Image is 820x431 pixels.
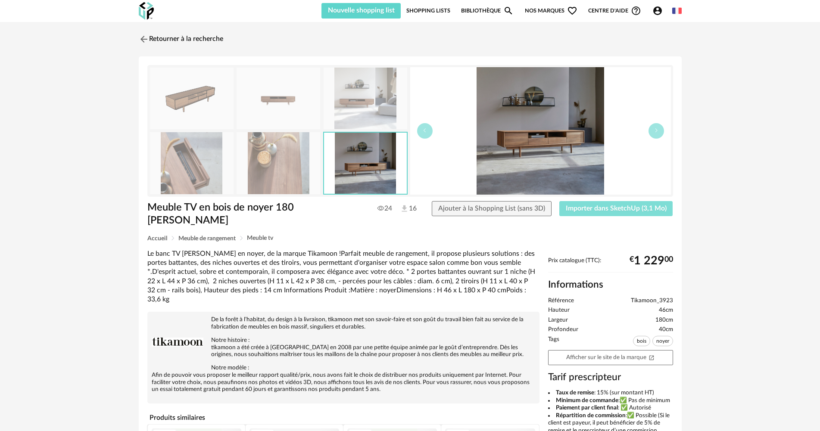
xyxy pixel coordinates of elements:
img: fr [672,6,682,16]
span: Tags [548,336,559,348]
h4: Produits similaires [147,411,539,424]
span: 46cm [659,307,673,314]
b: Taux de remise [556,390,594,396]
span: Help Circle Outline icon [631,6,641,16]
img: meuble-tv-en-noyer-massif-ellie-180-cm-3923 [237,68,320,129]
img: meuble-tv-en-noyer-massif-ellie-180-cm-3923 [324,133,407,193]
img: Téléchargements [400,204,409,213]
li: : 15% (sur montant HT) [548,389,673,397]
span: Profondeur [548,326,578,334]
div: Prix catalogue (TTC): [548,257,673,273]
span: bois [633,336,650,346]
div: Breadcrumb [147,235,673,242]
button: Importer dans SketchUp (3,1 Mo) [559,201,673,217]
div: € 00 [630,257,673,264]
span: Account Circle icon [652,6,667,16]
span: Référence [548,297,574,305]
img: thumbnail.png [150,68,234,129]
img: brand logo [152,316,203,368]
span: Account Circle icon [652,6,663,16]
p: Notre histoire : tikamoon a été créée à [GEOGRAPHIC_DATA] en 2008 par une petite équipe animée pa... [152,337,535,359]
span: Accueil [147,236,167,242]
span: 40cm [659,326,673,334]
h2: Informations [548,279,673,291]
span: noyer [652,336,673,346]
img: OXP [139,2,154,20]
p: De la forêt à l’habitat, du design à la livraison, tikamoon met son savoir-faire et son goût du t... [152,316,535,331]
b: Répartition de commission [556,412,626,419]
span: Meuble tv [247,235,273,241]
img: meuble-tv-en-noyer-massif-ellie-180-cm-3923 [410,67,671,195]
span: Hauteur [548,307,570,314]
span: Largeur [548,316,568,324]
img: svg+xml;base64,PHN2ZyB3aWR0aD0iMjQiIGhlaWdodD0iMjQiIHZpZXdCb3g9IjAgMCAyNCAyNCIgZmlsbD0ibm9uZSIgeG... [139,34,149,44]
span: Meuble de rangement [178,236,236,242]
span: 16 [400,204,416,214]
span: Tikamoon_3923 [631,297,673,305]
span: 180cm [655,316,673,324]
img: meuble-tv-en-noyer-massif-ellie-180-cm-3923 [237,132,320,194]
b: Minimum de commande [556,397,618,403]
span: Nos marques [525,3,577,19]
span: Importer dans SketchUp (3,1 Mo) [566,205,667,212]
h1: Meuble TV en bois de noyer 180 [PERSON_NAME] [147,201,362,227]
span: Open In New icon [649,354,655,360]
span: Centre d'aideHelp Circle Outline icon [588,6,641,16]
button: Ajouter à la Shopping List (sans 3D) [432,201,552,217]
span: Magnify icon [503,6,514,16]
h3: Tarif prescripteur [548,371,673,384]
span: 1 229 [634,257,664,264]
span: Nouvelle shopping list [328,7,395,14]
button: Nouvelle shopping list [321,3,401,19]
span: 24 [377,204,392,213]
span: Ajouter à la Shopping List (sans 3D) [438,205,545,212]
a: BibliothèqueMagnify icon [461,3,514,19]
p: Notre modèle : Afin de pouvoir vous proposer le meilleur rapport qualité/prix, nous avons fait le... [152,364,535,394]
a: Shopping Lists [406,3,450,19]
span: Heart Outline icon [567,6,577,16]
div: Le banc TV [PERSON_NAME] en noyer, de la marque Tikamoon !Parfait meuble de rangement, il propose... [147,249,539,304]
li: : ✅ Autorisé [548,404,673,412]
li: :✅ Pas de minimum [548,397,673,405]
a: Afficher sur le site de la marqueOpen In New icon [548,350,673,365]
img: meuble-tv-en-noyer-massif-ellie-180-cm-3923 [150,132,234,194]
a: Retourner à la recherche [139,30,223,49]
b: Paiement par client final [556,405,618,411]
img: meuble-tv-en-noyer-massif-ellie-180-cm-3923 [324,68,407,129]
